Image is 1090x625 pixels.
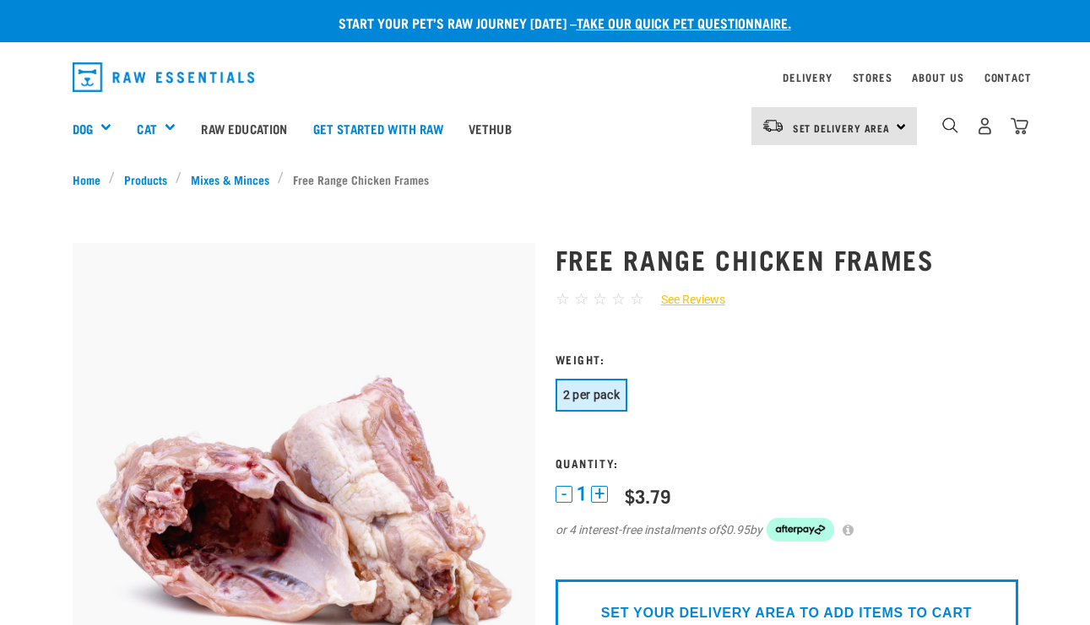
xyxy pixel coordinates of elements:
[188,94,300,162] a: Raw Education
[591,486,608,503] button: +
[577,19,791,26] a: take our quick pet questionnaire.
[912,74,963,80] a: About Us
[762,118,784,133] img: van-moving.png
[556,486,572,503] button: -
[556,289,570,309] span: ☆
[1011,117,1028,135] img: home-icon@2x.png
[611,289,626,309] span: ☆
[301,94,456,162] a: Get started with Raw
[793,125,891,131] span: Set Delivery Area
[942,117,958,133] img: home-icon-1@2x.png
[783,74,832,80] a: Delivery
[556,518,1018,541] div: or 4 interest-free instalments of by
[574,289,588,309] span: ☆
[767,518,834,541] img: Afterpay
[59,56,1032,99] nav: dropdown navigation
[563,388,621,401] span: 2 per pack
[577,485,587,503] span: 1
[115,170,176,188] a: Products
[556,353,1018,365] h3: Weight:
[719,521,750,539] span: $0.95
[73,170,1018,188] nav: breadcrumbs
[556,456,1018,469] h3: Quantity:
[73,62,255,92] img: Raw Essentials Logo
[601,603,972,623] p: SET YOUR DELIVERY AREA TO ADD ITEMS TO CART
[182,170,278,188] a: Mixes & Minces
[853,74,892,80] a: Stores
[976,117,994,135] img: user.png
[630,289,644,309] span: ☆
[456,94,524,162] a: Vethub
[625,485,670,506] div: $3.79
[593,289,607,309] span: ☆
[556,244,1018,274] h1: Free Range Chicken Frames
[556,379,628,412] button: 2 per pack
[73,119,93,138] a: Dog
[137,119,156,138] a: Cat
[644,291,725,309] a: See Reviews
[984,74,1032,80] a: Contact
[73,170,110,188] a: Home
